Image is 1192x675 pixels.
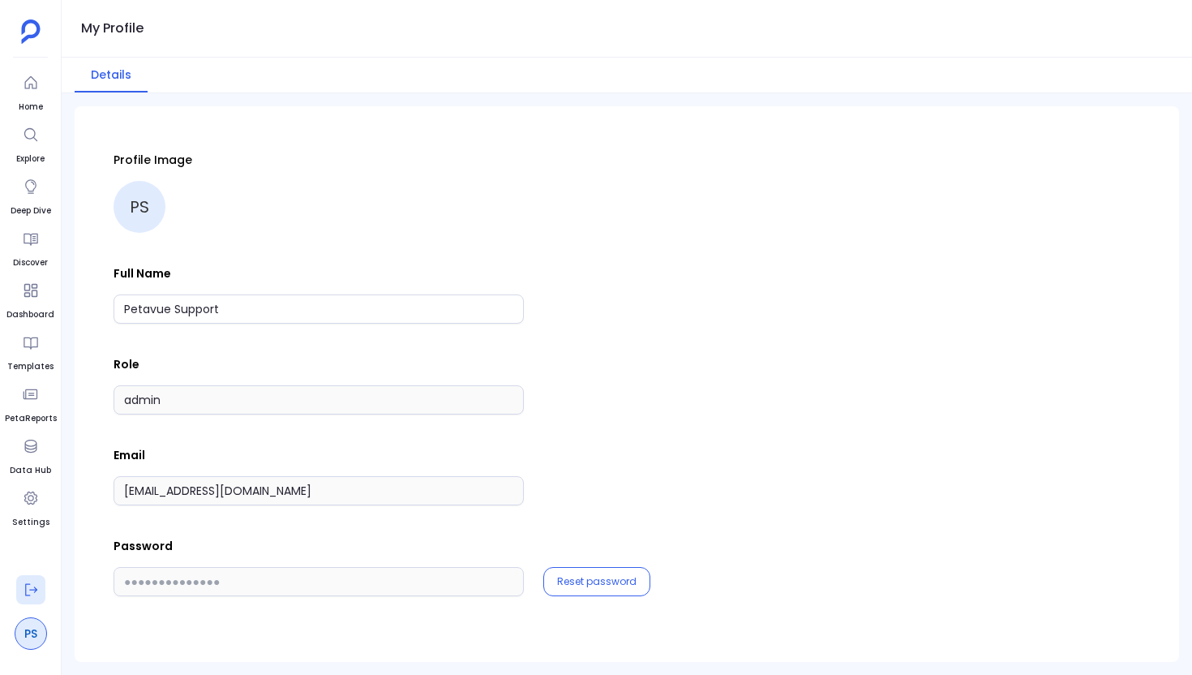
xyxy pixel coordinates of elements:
input: Email [114,476,524,505]
img: petavue logo [21,19,41,44]
a: Home [16,68,45,114]
p: Password [114,538,1140,554]
p: Profile Image [114,152,1140,168]
p: Role [114,356,1140,372]
input: ●●●●●●●●●●●●●● [114,567,524,596]
a: PS [15,617,47,650]
input: Full Name [114,295,524,324]
span: PetaReports [5,412,57,425]
span: Templates [7,360,54,373]
span: Data Hub [10,464,51,477]
p: Full Name [114,265,1140,282]
a: Discover [13,224,48,269]
h1: My Profile [81,17,144,40]
p: Email [114,447,1140,463]
a: Dashboard [6,276,54,321]
span: Discover [13,256,48,269]
a: Explore [16,120,45,166]
button: Details [75,58,148,92]
a: Deep Dive [11,172,51,217]
a: Templates [7,328,54,373]
span: Dashboard [6,308,54,321]
span: Settings [12,516,49,529]
a: Settings [12,484,49,529]
input: Role [114,385,524,415]
button: Reset password [557,575,637,588]
div: PS [114,181,165,233]
span: Explore [16,153,45,166]
a: PetaReports [5,380,57,425]
span: Deep Dive [11,204,51,217]
span: Home [16,101,45,114]
a: Data Hub [10,432,51,477]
